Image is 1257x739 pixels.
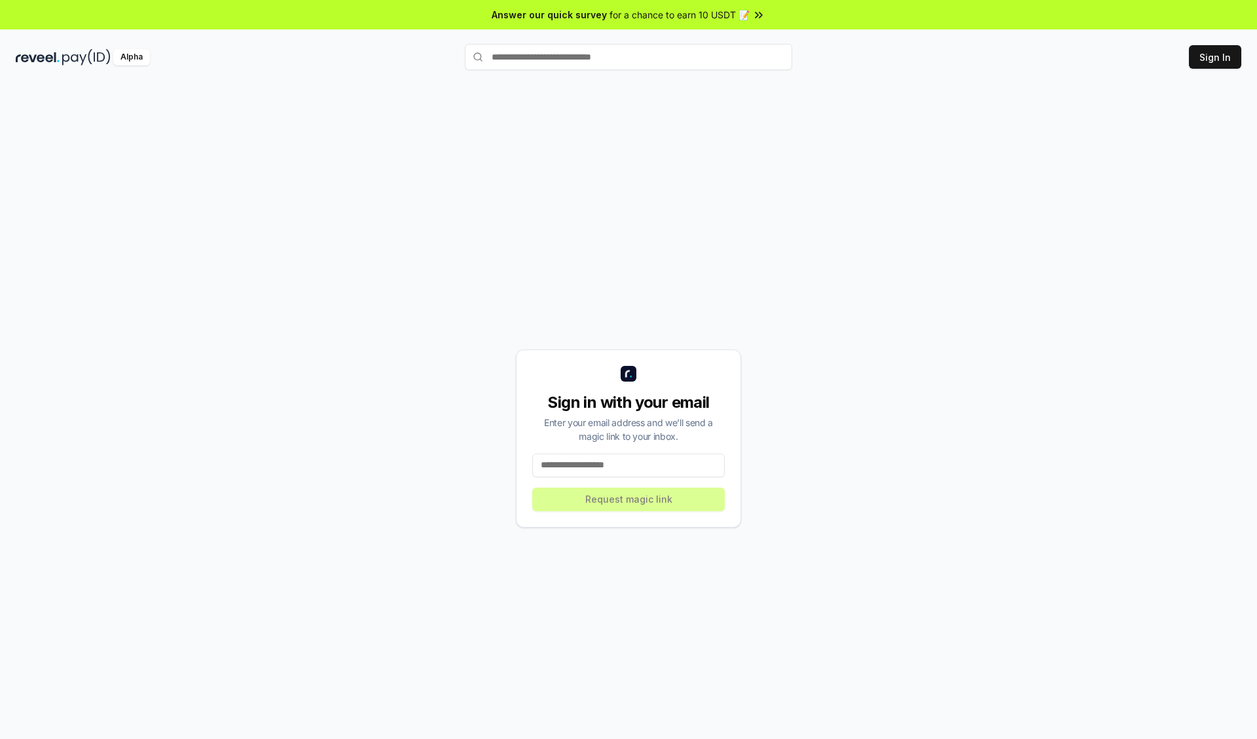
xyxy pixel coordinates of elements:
div: Sign in with your email [532,392,725,413]
div: Enter your email address and we’ll send a magic link to your inbox. [532,416,725,443]
img: pay_id [62,49,111,65]
span: Answer our quick survey [492,8,607,22]
span: for a chance to earn 10 USDT 📝 [610,8,750,22]
img: logo_small [621,366,636,382]
button: Sign In [1189,45,1241,69]
img: reveel_dark [16,49,60,65]
div: Alpha [113,49,150,65]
